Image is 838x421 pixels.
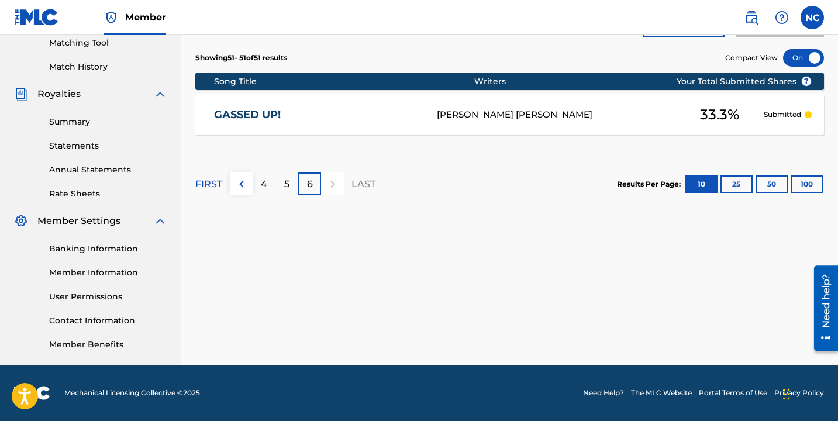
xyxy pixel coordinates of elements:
a: Portal Terms of Use [699,388,767,398]
p: Results Per Page: [617,179,684,189]
span: Compact View [725,53,778,63]
span: Royalties [37,87,81,101]
a: The MLC Website [631,388,692,398]
iframe: Chat Widget [780,365,838,421]
img: help [775,11,789,25]
span: Your Total Submitted Shares [677,75,812,88]
div: Help [770,6,794,29]
a: Summary [49,116,167,128]
a: Statements [49,140,167,152]
a: Banking Information [49,243,167,255]
button: 25 [720,175,753,193]
img: Member Settings [14,214,28,228]
div: Writers [474,75,713,88]
img: Top Rightsholder [104,11,118,25]
p: 5 [284,177,289,191]
a: Member Information [49,267,167,279]
iframe: Resource Center [805,261,838,356]
img: MLC Logo [14,9,59,26]
a: Match History [49,61,167,73]
img: expand [153,214,167,228]
img: Royalties [14,87,28,101]
p: 4 [261,177,267,191]
img: expand [153,87,167,101]
p: Submitted [764,109,801,120]
a: Rate Sheets [49,188,167,200]
span: 33.3 % [700,104,739,125]
a: User Permissions [49,291,167,303]
span: Mechanical Licensing Collective © 2025 [64,388,200,398]
span: ? [802,77,811,86]
p: Showing 51 - 51 of 51 results [195,53,287,63]
a: GASSED UP! [214,108,421,122]
p: LAST [351,177,375,191]
img: left [234,177,249,191]
div: User Menu [801,6,824,29]
a: Matching Tool [49,37,167,49]
a: Need Help? [583,388,624,398]
button: 10 [685,175,718,193]
div: Drag [783,377,790,412]
span: Member Settings [37,214,120,228]
p: 6 [307,177,313,191]
a: Annual Statements [49,164,167,176]
button: 50 [756,175,788,193]
div: [PERSON_NAME] [PERSON_NAME] [437,108,676,122]
a: Contact Information [49,315,167,327]
a: Public Search [740,6,763,29]
img: logo [14,386,50,400]
button: 100 [791,175,823,193]
span: Member [125,11,166,24]
a: Privacy Policy [774,388,824,398]
a: Member Benefits [49,339,167,351]
img: search [744,11,758,25]
div: Song Title [214,75,474,88]
p: FIRST [195,177,222,191]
